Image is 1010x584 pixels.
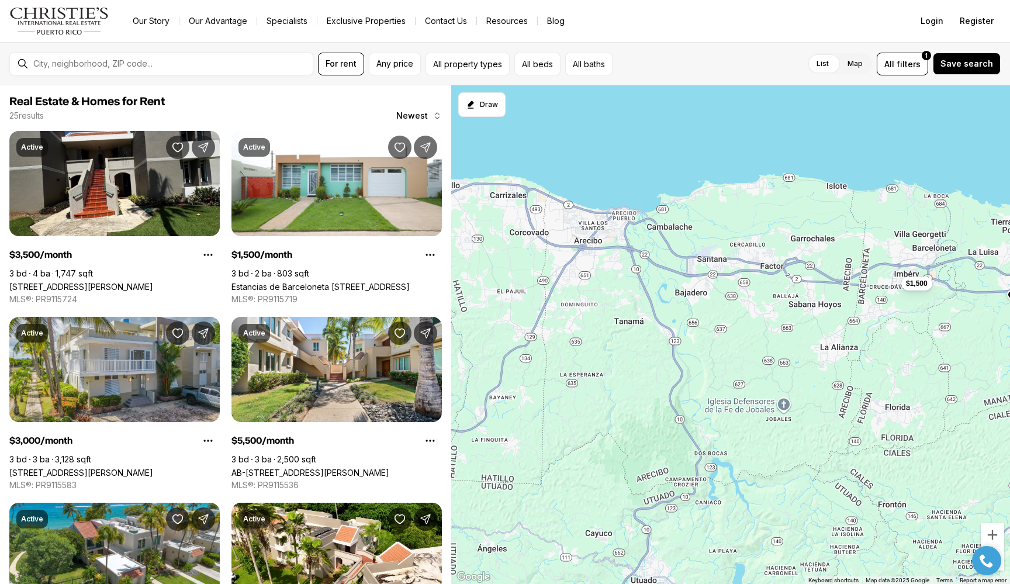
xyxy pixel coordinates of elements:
[196,429,220,452] button: Property options
[933,53,1001,75] button: Save search
[192,322,215,345] button: Share Property
[376,59,413,68] span: Any price
[243,329,265,338] p: Active
[318,53,364,75] button: For rent
[21,329,43,338] p: Active
[960,16,994,26] span: Register
[243,143,265,152] p: Active
[426,53,510,75] button: All property types
[477,13,537,29] a: Resources
[21,514,43,524] p: Active
[388,322,411,345] button: Save Property: AB-4 LAKESIDE VILLAS
[866,577,929,583] span: Map data ©2025 Google
[877,53,928,75] button: Allfilters1
[231,468,389,478] a: AB-4 LAKESIDE VILLAS, VEGA ALTA PR, 00692
[565,53,613,75] button: All baths
[914,9,950,33] button: Login
[123,13,179,29] a: Our Story
[9,96,165,108] span: Real Estate & Homes for Rent
[369,53,421,75] button: Any price
[257,13,317,29] a: Specialists
[196,243,220,267] button: Property options
[897,58,921,70] span: filters
[166,136,189,159] button: Save Property: 693 COND NORTH COAST VILLAGE #313
[906,279,928,288] span: $1,500
[21,143,43,152] p: Active
[179,13,257,29] a: Our Advantage
[414,322,437,345] button: Share Property
[166,322,189,345] button: Save Property: The Clusters WHITE SANDS LANE #33
[317,13,415,29] a: Exclusive Properties
[414,507,437,531] button: Share Property
[243,514,265,524] p: Active
[389,104,449,127] button: Newest
[838,53,872,74] label: Map
[514,53,561,75] button: All beds
[9,7,109,35] img: logo
[884,58,894,70] span: All
[326,59,357,68] span: For rent
[925,51,928,60] span: 1
[9,111,44,120] p: 25 results
[418,243,442,267] button: Property options
[192,507,215,531] button: Share Property
[231,282,410,292] a: Estancias de Barceloneta CALLE CALAMAR #96, BARCELONETA PR, 00617
[936,577,953,583] a: Terms (opens in new tab)
[9,468,153,478] a: The Clusters WHITE SANDS LANE #33, VEGA ALTA PR, 00692
[807,53,838,74] label: List
[396,111,428,120] span: Newest
[940,59,993,68] span: Save search
[981,523,1004,547] button: Zoom in
[388,136,411,159] button: Save Property: Estancias de Barceloneta CALLE CALAMAR #96
[416,13,476,29] button: Contact Us
[458,92,506,117] button: Start drawing
[418,429,442,452] button: Property options
[414,136,437,159] button: Share Property
[9,282,153,292] a: 693 COND NORTH COAST VILLAGE #313, VEGA ALTA PR, 00692
[921,16,943,26] span: Login
[166,507,189,531] button: Save Property: Dorado Reef CALLE ARECIFE #77
[192,136,215,159] button: Share Property
[960,577,1006,583] a: Report a map error
[388,507,411,531] button: Save Property: 711 NORTH COAST VILLAGE
[953,9,1001,33] button: Register
[538,13,574,29] a: Blog
[901,277,932,291] button: $1,500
